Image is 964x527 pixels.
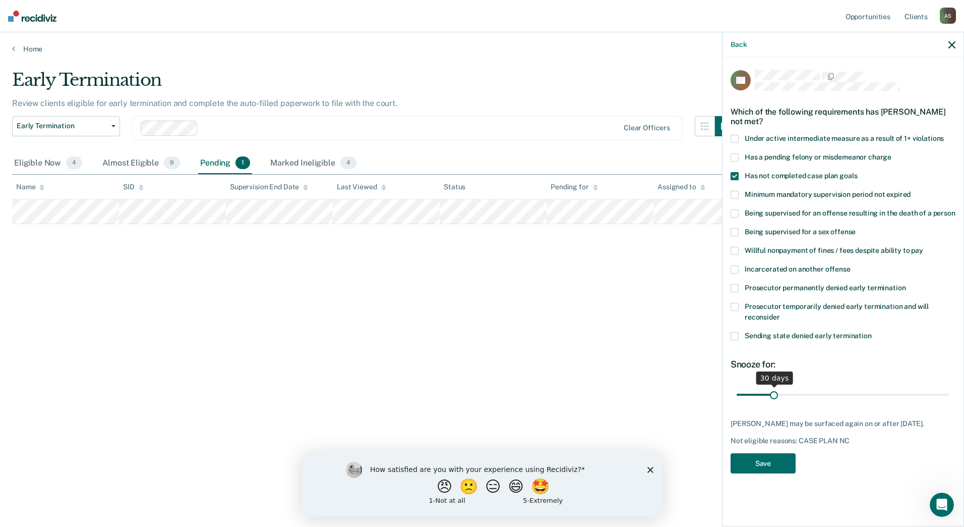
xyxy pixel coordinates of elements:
[16,183,44,191] div: Name
[731,359,955,370] div: Snooze for:
[745,153,891,161] span: Has a pending felony or misdemeanor charge
[12,70,735,98] div: Early Termination
[745,265,851,273] span: Incarcerated on another offense
[731,453,796,474] button: Save
[337,183,386,191] div: Last Viewed
[756,372,793,385] div: 30 days
[745,284,906,292] span: Prosecutor permanently denied early termination
[230,183,308,191] div: Supervision End Date
[198,152,252,175] div: Pending
[302,452,662,517] iframe: Survey by Kim from Recidiviz
[268,152,358,175] div: Marked Ineligible
[66,156,82,170] span: 4
[235,156,250,170] span: 1
[8,11,56,22] img: Recidiviz
[731,99,955,134] div: Which of the following requirements has [PERSON_NAME] not met?
[444,183,465,191] div: Status
[745,302,929,321] span: Prosecutor temporarily denied early termination and will reconsider
[12,44,952,54] a: Home
[745,190,911,198] span: Minimum mandatory supervision period not expired
[123,183,144,191] div: SID
[731,419,955,428] div: [PERSON_NAME] may be surfaced again on or after [DATE].
[100,152,182,175] div: Almost Eligible
[657,183,705,191] div: Assigned to
[745,134,944,142] span: Under active intermediate measure as a result of 1+ violations
[745,172,857,180] span: Has not completed case plan goals
[551,183,597,191] div: Pending for
[12,98,397,108] p: Review clients eligible for early termination and complete the auto-filled paperwork to file with...
[164,156,180,170] span: 9
[731,40,747,49] button: Back
[340,156,356,170] span: 4
[745,228,856,236] span: Being supervised for a sex offense
[745,246,923,254] span: Willful nonpayment of fines / fees despite ability to pay
[12,152,84,175] div: Eligible Now
[745,209,955,217] span: Being supervised for an offense resulting in the death of a person
[930,493,954,517] iframe: Intercom live chat
[17,122,107,130] span: Early Termination
[745,332,872,340] span: Sending state denied early termination
[731,437,955,445] div: Not eligible reasons: CASE PLAN NC
[624,124,670,132] div: Clear officers
[940,8,956,24] div: A S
